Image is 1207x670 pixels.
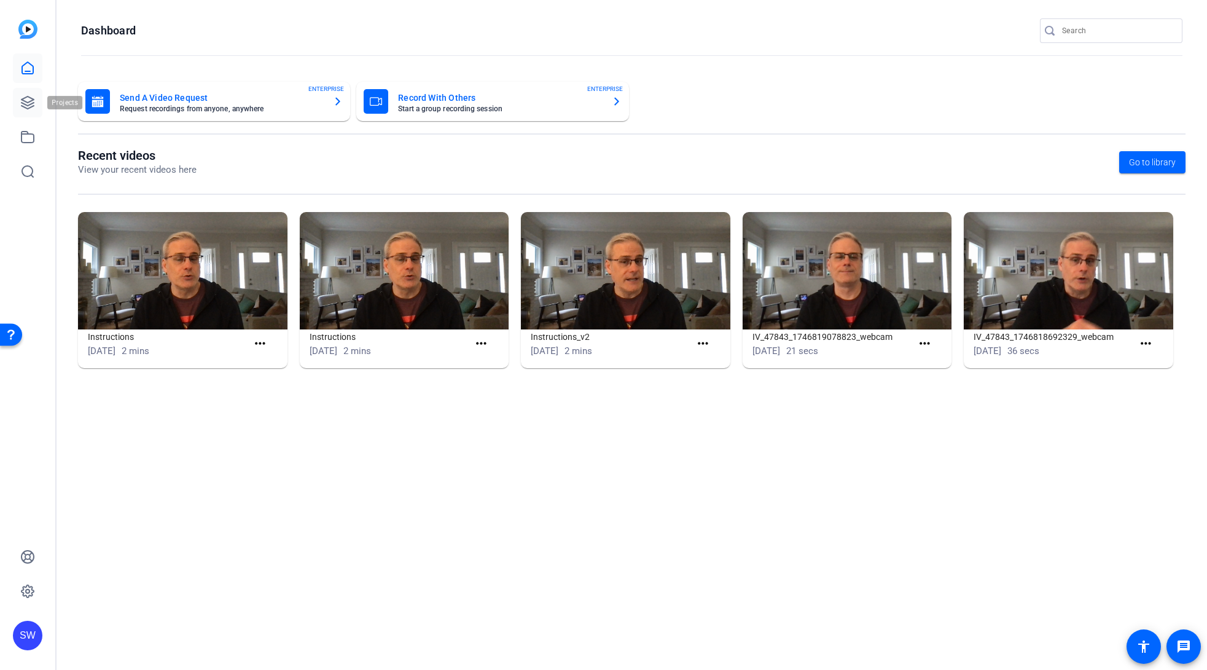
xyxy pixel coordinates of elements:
mat-card-subtitle: Start a group recording session [398,105,601,112]
mat-icon: more_horiz [474,336,489,352]
span: [DATE] [752,345,780,357]
mat-icon: more_horiz [695,336,711,352]
h1: Dashboard [81,23,136,38]
h1: IV_47843_1746818692329_webcam [974,329,1133,344]
h1: Instructions_v2 [531,329,690,344]
img: Instructions [78,212,287,330]
div: Projects [47,95,86,110]
img: IV_47843_1746818692329_webcam [964,212,1173,330]
mat-card-title: Record With Others [398,90,601,105]
span: [DATE] [531,345,558,357]
span: 21 secs [786,345,818,357]
span: [DATE] [88,345,115,357]
img: IV_47843_1746819078823_webcam [743,212,952,330]
button: Record With OthersStart a group recording sessionENTERPRISE [356,82,628,121]
input: Search [1062,23,1173,38]
span: [DATE] [310,345,337,357]
span: [DATE] [974,345,1001,357]
h1: Recent videos [78,148,197,163]
a: Go to library [1119,151,1186,173]
button: Send A Video RequestRequest recordings from anyone, anywhereENTERPRISE [78,82,350,121]
mat-card-title: Send A Video Request [120,90,323,105]
mat-icon: accessibility [1136,639,1151,654]
span: 36 secs [1007,345,1039,357]
mat-icon: message [1176,639,1191,654]
mat-icon: more_horiz [917,336,932,352]
img: Instructions [300,212,509,330]
h1: Instructions [310,329,469,344]
mat-icon: more_horiz [252,336,268,352]
span: Go to library [1129,156,1176,169]
span: 2 mins [564,345,592,357]
h1: Instructions [88,329,248,344]
img: blue-gradient.svg [18,20,37,39]
h1: IV_47843_1746819078823_webcam [752,329,912,344]
span: 2 mins [122,345,149,357]
mat-icon: more_horiz [1138,336,1154,352]
p: View your recent videos here [78,163,197,177]
span: 2 mins [343,345,371,357]
img: Instructions_v2 [521,212,730,330]
span: ENTERPRISE [587,84,623,93]
div: SW [13,621,42,650]
mat-card-subtitle: Request recordings from anyone, anywhere [120,105,323,112]
span: ENTERPRISE [308,84,344,93]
